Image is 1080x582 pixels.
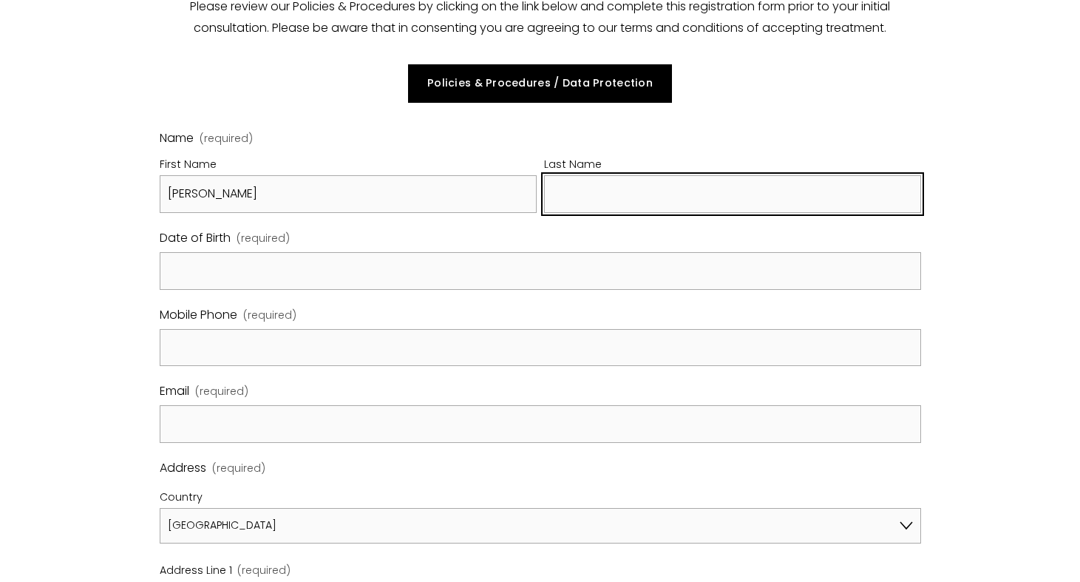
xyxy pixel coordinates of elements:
[237,565,291,575] span: (required)
[160,155,537,176] div: First Name
[160,458,206,479] span: Address
[160,561,921,582] div: Address Line 1
[237,229,290,248] span: (required)
[200,133,253,143] span: (required)
[160,485,921,509] div: Country
[243,306,296,325] span: (required)
[160,381,189,402] span: Email
[408,64,672,103] a: Policies & Procedures / Data Protection
[160,305,237,326] span: Mobile Phone
[160,228,231,249] span: Date of Birth
[544,155,921,176] div: Last Name
[160,128,194,149] span: Name
[160,508,921,544] select: Country
[212,463,265,473] span: (required)
[195,382,248,402] span: (required)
